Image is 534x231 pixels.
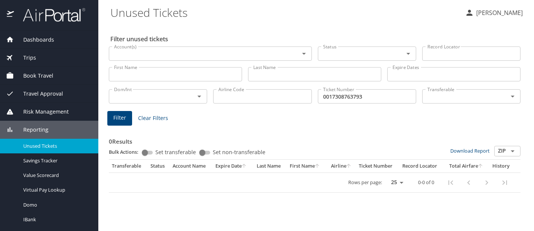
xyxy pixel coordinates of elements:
table: custom pagination table [109,160,520,193]
button: Open [403,48,414,59]
select: rows per page [385,177,406,188]
span: Clear Filters [138,114,168,123]
button: sort [478,164,483,169]
span: Value Scorecard [23,172,89,179]
img: airportal-logo.png [15,7,85,22]
th: Airline [326,160,356,172]
div: Transferable [112,163,144,169]
th: Expire Date [212,160,254,172]
a: Download Report [450,147,490,154]
h2: Filter unused tickets [110,33,522,45]
th: Record Locator [399,160,444,172]
button: Open [194,91,205,102]
p: [PERSON_NAME] [474,8,523,17]
span: Book Travel [14,72,53,80]
span: Dashboards [14,36,54,44]
span: Unused Tickets [23,142,89,150]
span: Virtual Pay Lookup [23,186,89,193]
span: Set transferable [155,150,196,155]
button: Open [507,146,518,156]
button: sort [315,164,320,169]
p: 0-0 of 0 [418,180,434,185]
p: Bulk Actions: [109,148,144,155]
th: History [488,160,514,172]
th: Ticket Number [356,160,399,172]
span: Trips [14,54,36,62]
span: Travel Approval [14,90,63,98]
span: IBank [23,216,89,223]
th: Status [147,160,170,172]
h1: Unused Tickets [110,1,459,24]
button: Clear Filters [135,111,171,125]
span: Reporting [14,126,48,134]
button: sort [346,164,352,169]
button: sort [242,164,247,169]
h3: 0 Results [109,133,520,146]
span: Filter [113,113,126,123]
span: Set non-transferable [213,150,265,155]
th: First Name [287,160,326,172]
th: Total Airfare [444,160,488,172]
button: Open [299,48,309,59]
span: Risk Management [14,108,69,116]
p: Rows per page: [348,180,382,185]
button: Filter [107,111,132,126]
span: Savings Tracker [23,157,89,164]
th: Last Name [254,160,287,172]
img: icon-airportal.png [7,7,15,22]
span: Domo [23,201,89,208]
button: [PERSON_NAME] [462,6,526,19]
th: Account Name [170,160,212,172]
button: Open [507,91,518,102]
